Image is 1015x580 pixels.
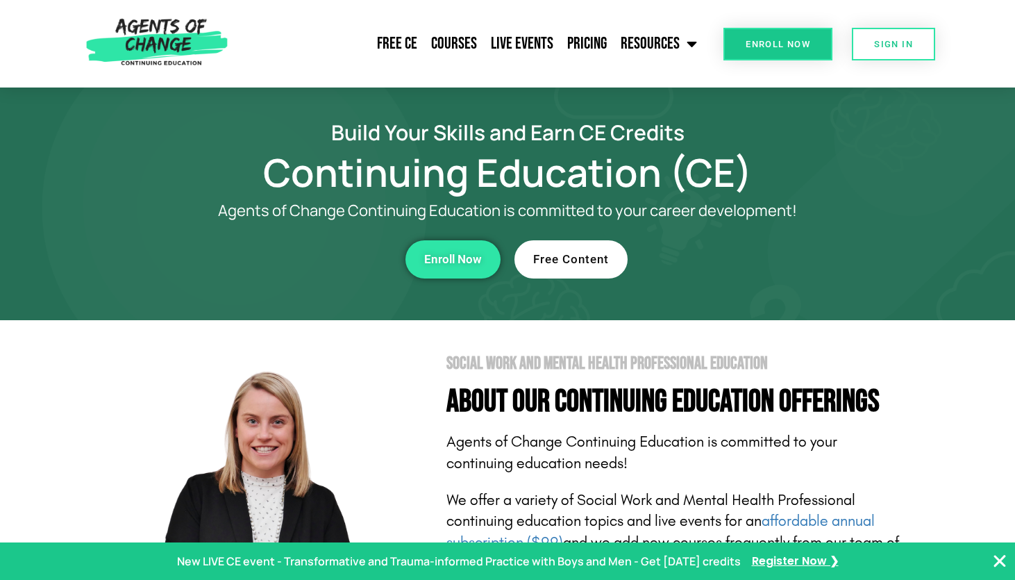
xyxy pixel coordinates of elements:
[446,386,903,417] h4: About Our Continuing Education Offerings
[723,28,832,60] a: Enroll Now
[405,240,501,279] a: Enroll Now
[446,433,837,472] span: Agents of Change Continuing Education is committed to your continuing education needs!
[991,553,1008,570] button: Close Banner
[177,552,741,572] p: New LIVE CE event - Transformative and Trauma-informed Practice with Boys and Men - Get [DATE] cr...
[112,122,903,142] h2: Build Your Skills and Earn CE Credits
[514,240,628,279] a: Free Content
[424,254,482,265] span: Enroll Now
[446,355,903,372] h2: Social Work and Mental Health Professional Education
[852,28,935,60] a: SIGN IN
[234,26,705,61] nav: Menu
[112,156,903,188] h1: Continuing Education (CE)
[484,26,560,61] a: Live Events
[424,26,484,61] a: Courses
[560,26,614,61] a: Pricing
[874,40,913,49] span: SIGN IN
[614,26,704,61] a: Resources
[370,26,424,61] a: Free CE
[533,254,609,265] span: Free Content
[752,552,839,572] a: Register Now ❯
[167,202,848,219] p: Agents of Change Continuing Education is committed to your career development!
[746,40,810,49] span: Enroll Now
